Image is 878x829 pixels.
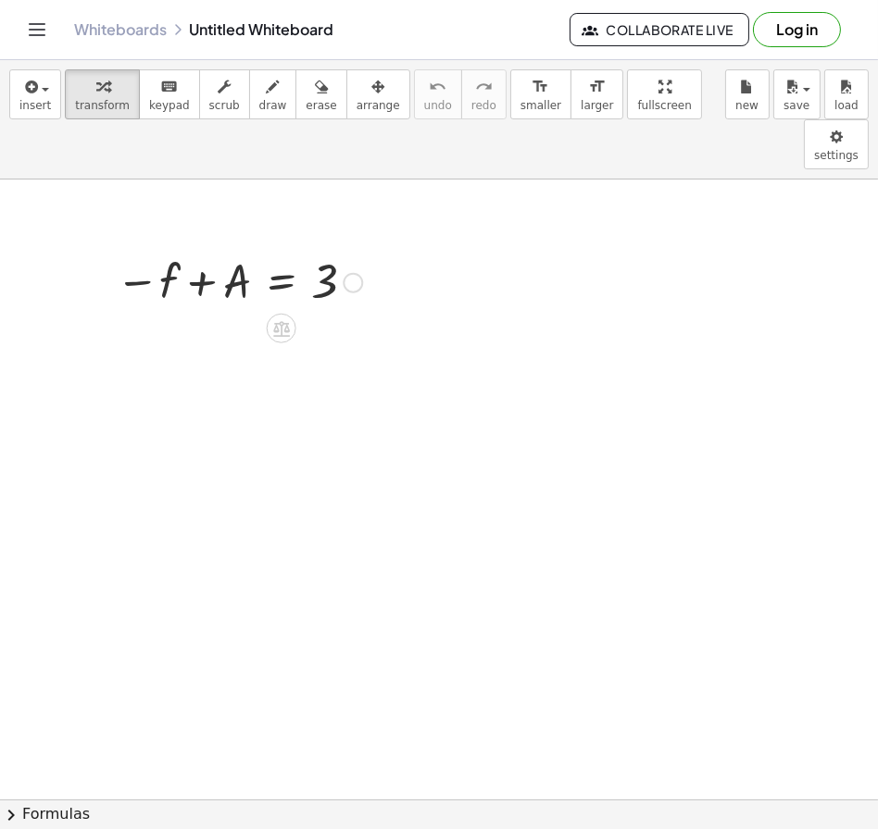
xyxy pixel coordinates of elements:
[357,99,400,112] span: arrange
[581,99,613,112] span: larger
[9,69,61,119] button: insert
[414,69,462,119] button: undoundo
[824,69,869,119] button: load
[510,69,571,119] button: format_sizesmaller
[834,99,859,112] span: load
[75,99,130,112] span: transform
[139,69,200,119] button: keyboardkeypad
[65,69,140,119] button: transform
[571,69,623,119] button: format_sizelarger
[306,99,336,112] span: erase
[570,13,749,46] button: Collaborate Live
[149,99,190,112] span: keypad
[429,76,446,98] i: undo
[735,99,759,112] span: new
[814,149,859,162] span: settings
[19,99,51,112] span: insert
[249,69,297,119] button: draw
[521,99,561,112] span: smaller
[199,69,250,119] button: scrub
[475,76,493,98] i: redo
[267,314,296,343] div: Apply the same math to both sides of the equation
[259,99,287,112] span: draw
[725,69,770,119] button: new
[627,69,701,119] button: fullscreen
[637,99,691,112] span: fullscreen
[753,12,841,47] button: Log in
[295,69,346,119] button: erase
[585,21,734,38] span: Collaborate Live
[209,99,240,112] span: scrub
[471,99,496,112] span: redo
[784,99,809,112] span: save
[424,99,452,112] span: undo
[773,69,821,119] button: save
[588,76,606,98] i: format_size
[22,15,52,44] button: Toggle navigation
[74,20,167,39] a: Whiteboards
[461,69,507,119] button: redoredo
[532,76,549,98] i: format_size
[346,69,410,119] button: arrange
[804,119,869,169] button: settings
[160,76,178,98] i: keyboard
